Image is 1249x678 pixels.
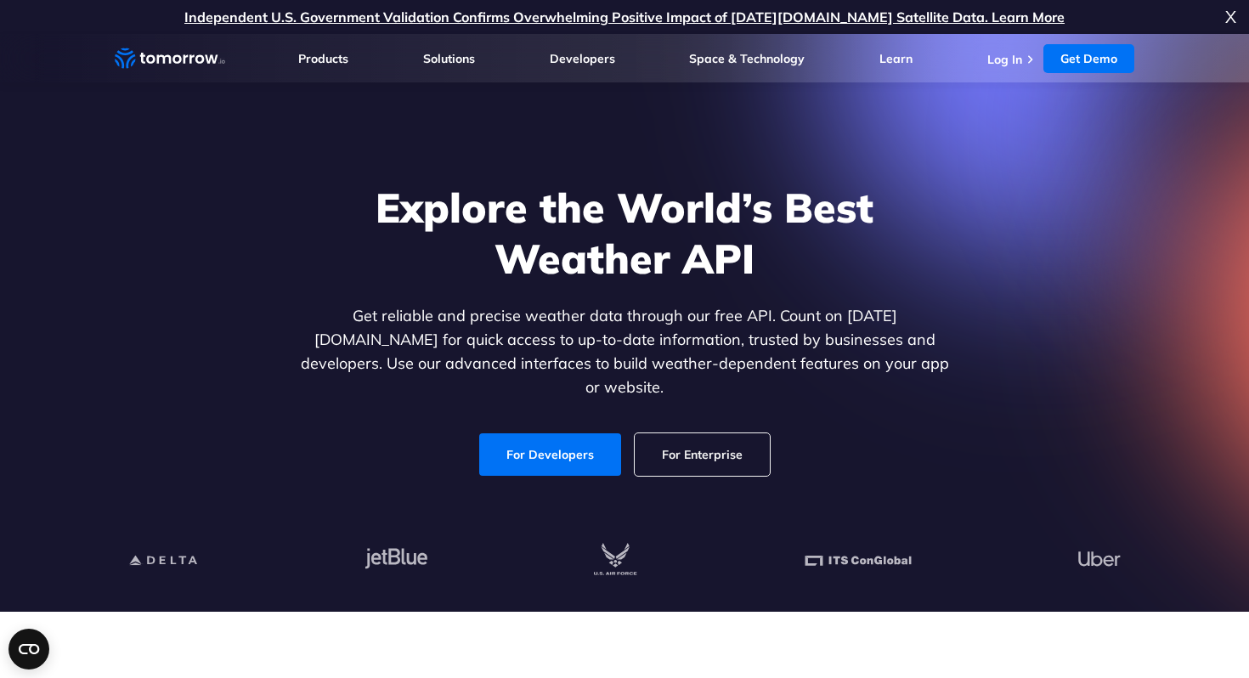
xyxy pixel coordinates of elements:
p: Get reliable and precise weather data through our free API. Count on [DATE][DOMAIN_NAME] for quic... [297,304,952,399]
h1: Explore the World’s Best Weather API [297,182,952,284]
a: Log In [987,52,1022,67]
a: Learn [879,51,913,66]
a: Solutions [423,51,475,66]
a: Developers [550,51,615,66]
button: Open CMP widget [8,629,49,670]
a: Space & Technology [689,51,805,66]
a: Get Demo [1043,44,1134,73]
a: Independent U.S. Government Validation Confirms Overwhelming Positive Impact of [DATE][DOMAIN_NAM... [184,8,1065,25]
a: Home link [115,46,225,71]
a: For Developers [479,433,621,476]
a: For Enterprise [635,433,770,476]
a: Products [298,51,348,66]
